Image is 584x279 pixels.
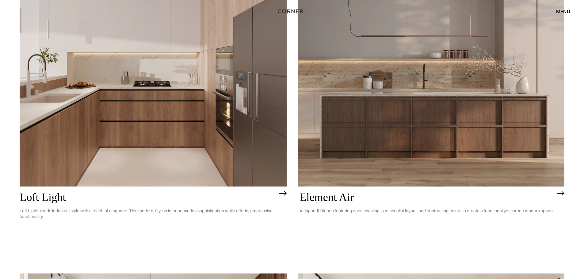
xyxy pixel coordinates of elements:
[556,9,570,14] div: menu
[550,6,570,17] div: menu
[20,203,276,224] p: Loft Light blends industrial style with a touch of elegance. This modern, stylish interior exudes...
[271,7,313,15] a: home
[300,203,554,218] p: A Japandi kitchen featuring open shelving, a minimalist layout, and contrasting colors to create ...
[20,191,276,203] h2: Loft Light
[300,191,554,203] h2: Element Air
